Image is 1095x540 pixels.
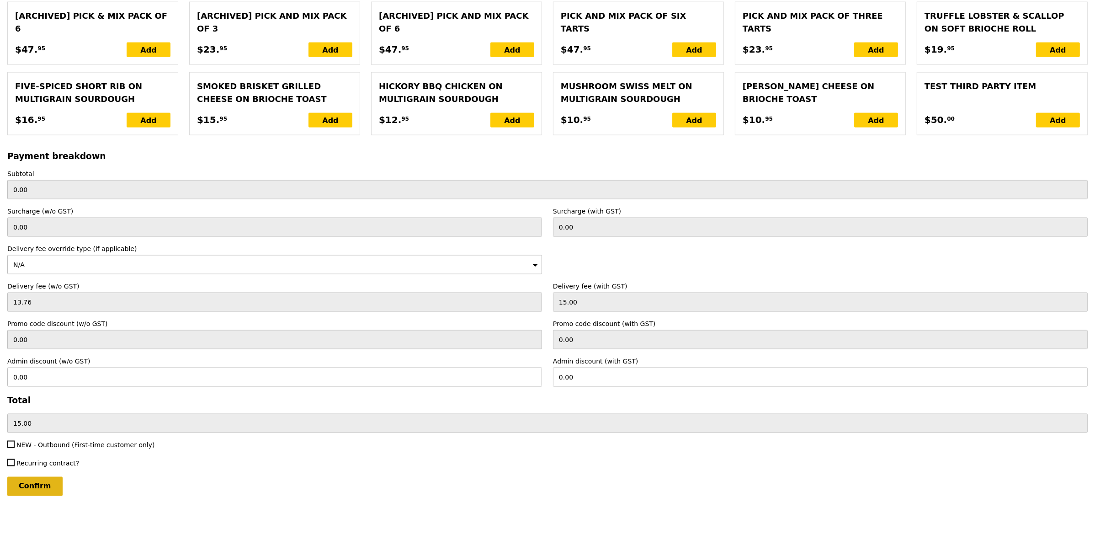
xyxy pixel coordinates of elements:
[765,115,773,123] span: 95
[7,244,542,253] label: Delivery fee override type (if applicable)
[947,115,955,123] span: 00
[925,43,947,56] span: $19.
[553,282,1088,291] label: Delivery fee (with GST)
[561,10,716,35] div: Pick and mix pack of six tarts
[219,115,227,123] span: 95
[743,80,898,106] div: [PERSON_NAME] Cheese on Brioche Toast
[925,113,947,127] span: $50.
[308,43,352,57] div: Add
[379,10,534,35] div: [Archived] Pick and mix pack of 6
[561,43,583,56] span: $47.
[925,80,1080,93] div: Test third party item
[672,43,716,57] div: Add
[379,80,534,106] div: Hickory BBQ Chicken on Multigrain Sourdough
[7,207,542,216] label: Surcharge (w/o GST)
[1036,43,1080,57] div: Add
[15,113,37,127] span: $16.
[37,45,45,52] span: 95
[561,80,716,106] div: Mushroom Swiss Melt on Multigrain Sourdough
[854,113,898,128] div: Add
[743,43,765,56] span: $23.
[7,282,542,291] label: Delivery fee (w/o GST)
[37,115,45,123] span: 95
[7,169,1088,178] label: Subtotal
[127,43,170,57] div: Add
[15,80,170,106] div: Five‑spiced Short Rib on Multigrain Sourdough
[672,113,716,128] div: Add
[583,115,591,123] span: 95
[401,45,409,52] span: 95
[490,113,534,128] div: Add
[553,357,1088,366] label: Admin discount (with GST)
[925,10,1080,35] div: Truffle Lobster & Scallop on Soft Brioche Roll
[16,441,155,449] span: NEW - Outbound (First-time customer only)
[197,113,219,127] span: $15.
[7,477,63,496] input: Confirm
[7,441,15,448] input: NEW - Outbound (First-time customer only)
[7,319,542,328] label: Promo code discount (w/o GST)
[7,459,15,466] input: Recurring contract?
[743,10,898,35] div: Pick and mix pack of three tarts
[197,43,219,56] span: $23.
[13,261,25,268] span: N/A
[379,113,401,127] span: $12.
[553,319,1088,328] label: Promo code discount (with GST)
[16,460,79,467] span: Recurring contract?
[219,45,227,52] span: 95
[127,113,170,128] div: Add
[553,207,1088,216] label: Surcharge (with GST)
[197,80,352,106] div: Smoked Brisket Grilled Cheese on Brioche Toast
[583,45,591,52] span: 95
[765,45,773,52] span: 95
[15,43,37,56] span: $47.
[1036,113,1080,128] div: Add
[561,113,583,127] span: $10.
[379,43,401,56] span: $47.
[401,115,409,123] span: 95
[490,43,534,57] div: Add
[308,113,352,128] div: Add
[7,357,542,366] label: Admin discount (w/o GST)
[15,10,170,35] div: [Archived] Pick & mix pack of 6
[947,45,955,52] span: 95
[7,396,1088,405] h3: Total
[854,43,898,57] div: Add
[197,10,352,35] div: [Archived] Pick and mix pack of 3
[743,113,765,127] span: $10.
[7,151,1088,161] h3: Payment breakdown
